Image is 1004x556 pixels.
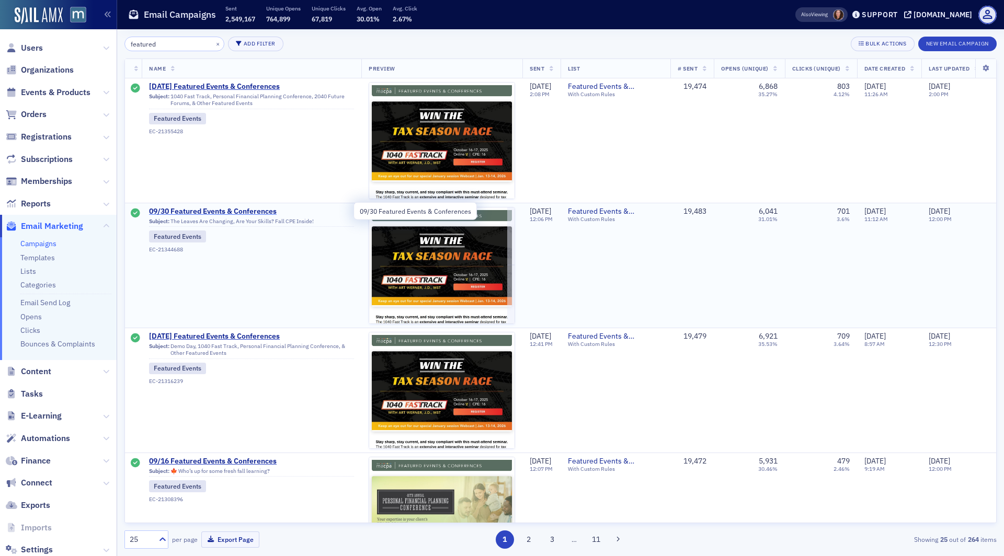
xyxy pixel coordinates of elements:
[929,206,950,216] span: [DATE]
[149,93,169,107] span: Subject:
[144,8,216,21] h1: Email Campaigns
[149,218,169,225] span: Subject:
[864,215,888,223] time: 11:12 AM
[21,87,90,98] span: Events & Products
[20,280,56,289] a: Categories
[21,176,72,187] span: Memberships
[312,5,346,12] p: Unique Clicks
[149,207,354,216] a: 09/30 Featured Events & Conferences
[929,456,950,466] span: [DATE]
[678,207,706,216] div: 19,483
[721,65,768,72] span: Opens (Unique)
[837,216,850,223] div: 3.6%
[6,522,52,534] a: Imports
[6,366,51,377] a: Content
[172,535,198,544] label: per page
[6,176,72,187] a: Memberships
[20,312,42,321] a: Opens
[131,458,140,469] div: Sent
[20,298,70,307] a: Email Send Log
[357,15,380,23] span: 30.01%
[369,65,395,72] span: Preview
[929,82,950,91] span: [DATE]
[568,466,663,472] div: With Custom Rules
[6,221,83,232] a: Email Marketing
[21,477,52,489] span: Connect
[131,333,140,344] div: Sent
[929,215,952,223] time: 12:00 PM
[678,65,698,72] span: # Sent
[393,15,412,23] span: 2.67%
[758,341,778,348] div: 35.53%
[6,198,51,210] a: Reports
[568,332,663,341] a: Featured Events & Conferences — Weekly Publication
[6,87,90,98] a: Events & Products
[530,90,550,98] time: 2:08 PM
[20,339,95,349] a: Bounces & Complaints
[864,90,888,98] time: 11:26 AM
[929,331,950,341] span: [DATE]
[837,332,850,341] div: 709
[149,246,354,253] div: EC-21344688
[530,215,553,223] time: 12:06 PM
[149,230,206,242] div: Featured Events
[568,341,663,348] div: With Custom Rules
[978,6,997,24] span: Profile
[149,363,206,374] div: Featured Events
[862,10,898,19] div: Support
[530,465,553,472] time: 12:07 PM
[225,5,255,12] p: Sent
[149,496,354,503] div: EC-21308396
[21,433,70,444] span: Automations
[801,11,828,18] span: Viewing
[21,366,51,377] span: Content
[914,10,972,19] div: [DOMAIN_NAME]
[759,457,778,466] div: 5,931
[567,535,581,544] span: …
[6,477,52,489] a: Connect
[568,457,663,466] a: Featured Events & Conferences — Weekly Publication
[131,209,140,219] div: Sent
[15,7,63,24] img: SailAMX
[929,65,969,72] span: Last Updated
[149,468,354,477] div: 🍁 Who’s up for some fresh fall learning?
[568,65,580,72] span: List
[21,154,73,165] span: Subscriptions
[149,343,169,356] span: Subject:
[758,466,778,472] div: 30.46%
[543,530,562,549] button: 3
[759,207,778,216] div: 6,041
[678,82,706,91] div: 19,474
[266,15,290,23] span: 764,899
[864,340,885,348] time: 8:57 AM
[149,128,354,135] div: EC-21355428
[21,410,62,422] span: E-Learning
[833,9,844,20] span: Natalie Antonakas
[938,535,949,544] strong: 25
[6,410,62,422] a: E-Learning
[837,457,850,466] div: 479
[201,531,259,548] button: Export Page
[568,207,663,216] span: Featured Events & Conferences — Weekly Publication
[21,455,51,467] span: Finance
[63,7,86,25] a: View Homepage
[904,11,976,18] button: [DOMAIN_NAME]
[312,15,332,23] span: 67,819
[530,206,551,216] span: [DATE]
[530,456,551,466] span: [DATE]
[6,131,72,143] a: Registrations
[568,82,663,91] span: Featured Events & Conferences — Weekly Publication
[149,378,354,385] div: EC-21316239
[21,500,50,511] span: Exports
[530,331,551,341] span: [DATE]
[496,530,514,549] button: 1
[149,82,354,91] span: [DATE] Featured Events & Conferences
[6,455,51,467] a: Finance
[393,5,417,12] p: Avg. Click
[758,91,778,98] div: 35.27%
[6,388,43,400] a: Tasks
[149,93,354,109] div: 1040 Fast Track, Personal Financial Planning Conference, 2040 Future Forums, & Other Featured Events
[864,206,886,216] span: [DATE]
